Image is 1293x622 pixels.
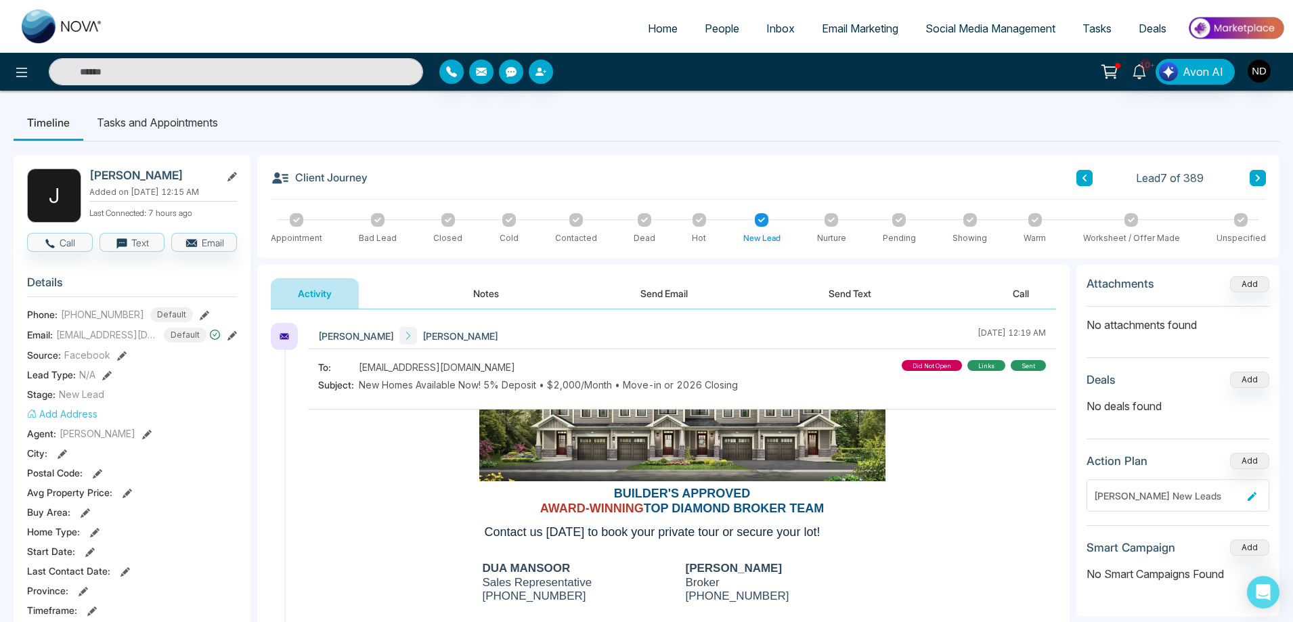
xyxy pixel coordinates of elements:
a: Deals [1125,16,1180,41]
span: [PERSON_NAME] [318,329,394,343]
button: Call [986,278,1056,309]
div: J [27,169,81,223]
span: Phone: [27,307,58,321]
li: Timeline [14,104,83,141]
span: [PHONE_NUMBER] [61,307,144,321]
img: Nova CRM Logo [22,9,103,43]
span: Agent: [27,426,56,441]
button: Email [171,233,237,252]
button: Avon AI [1156,59,1235,85]
span: City : [27,446,47,460]
div: Closed [433,232,462,244]
h3: Deals [1087,373,1116,386]
span: Social Media Management [925,22,1055,35]
div: sent [1011,360,1046,371]
img: Lead Flow [1159,62,1178,81]
a: Email Marketing [808,16,912,41]
span: Lead 7 of 389 [1136,170,1204,186]
span: N/A [79,368,95,382]
div: New Lead [743,232,781,244]
div: did not open [902,360,962,371]
span: Default [164,328,206,342]
span: Deals [1139,22,1166,35]
div: Hot [692,232,706,244]
div: links [967,360,1005,371]
span: [PERSON_NAME] [60,426,135,441]
a: Tasks [1069,16,1125,41]
span: Home Type : [27,525,80,539]
div: Appointment [271,232,322,244]
span: Timeframe : [27,603,77,617]
span: Tasks [1082,22,1112,35]
a: 10+ [1123,59,1156,83]
button: Send Email [613,278,715,309]
p: No attachments found [1087,307,1269,333]
button: Add Address [27,407,97,421]
div: Dead [634,232,655,244]
span: [PERSON_NAME] [422,329,498,343]
span: Inbox [766,22,795,35]
p: Last Connected: 7 hours ago [89,204,237,219]
div: Unspecified [1217,232,1266,244]
span: To: [318,360,359,374]
h3: Action Plan [1087,454,1147,468]
h2: [PERSON_NAME] [89,169,215,182]
div: Bad Lead [359,232,397,244]
p: Added on [DATE] 12:15 AM [89,186,237,198]
span: Lead Type: [27,368,76,382]
span: Last Contact Date : [27,564,110,578]
span: [EMAIL_ADDRESS][DOMAIN_NAME] [359,360,515,374]
div: Open Intercom Messenger [1247,576,1279,608]
span: Default [150,307,193,322]
a: Home [634,16,691,41]
span: Avon AI [1183,64,1223,80]
button: Send Text [802,278,898,309]
img: Market-place.gif [1187,13,1285,43]
h3: Attachments [1087,277,1154,290]
button: Add [1230,276,1269,292]
span: 10+ [1139,59,1152,71]
button: Call [27,233,93,252]
span: New Homes Available Now! 5% Deposit • $2,000/Month • Move-in or 2026 Closing [359,378,738,392]
a: Social Media Management [912,16,1069,41]
span: Facebook [64,348,110,362]
div: [DATE] 12:19 AM [978,327,1046,345]
span: Postal Code : [27,466,83,480]
button: Add [1230,453,1269,469]
div: Pending [883,232,916,244]
h3: Client Journey [271,169,368,187]
div: Nurture [817,232,846,244]
img: User Avatar [1248,60,1271,83]
button: Add [1230,372,1269,388]
span: Email Marketing [822,22,898,35]
span: Home [648,22,678,35]
li: Tasks and Appointments [83,104,232,141]
button: Activity [271,278,359,309]
span: Subject: [318,378,359,392]
span: Stage: [27,387,56,401]
h3: Smart Campaign [1087,541,1175,554]
button: Add [1230,539,1269,556]
span: New Lead [59,387,104,401]
h3: Details [27,275,237,296]
span: Add [1230,277,1269,289]
span: Start Date : [27,544,75,558]
div: Worksheet / Offer Made [1083,232,1180,244]
div: Warm [1024,232,1046,244]
p: No deals found [1087,398,1269,414]
a: Inbox [753,16,808,41]
span: People [705,22,739,35]
button: Text [100,233,165,252]
a: People [691,16,753,41]
span: Province : [27,583,68,598]
button: Notes [446,278,526,309]
span: Source: [27,348,61,362]
div: Showing [952,232,987,244]
div: Cold [500,232,519,244]
p: No Smart Campaigns Found [1087,566,1269,582]
span: [EMAIL_ADDRESS][DOMAIN_NAME] [56,328,158,342]
span: Avg Property Price : [27,485,112,499]
span: Buy Area : [27,505,70,519]
div: [PERSON_NAME] New Leads [1094,489,1242,503]
div: Contacted [555,232,597,244]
